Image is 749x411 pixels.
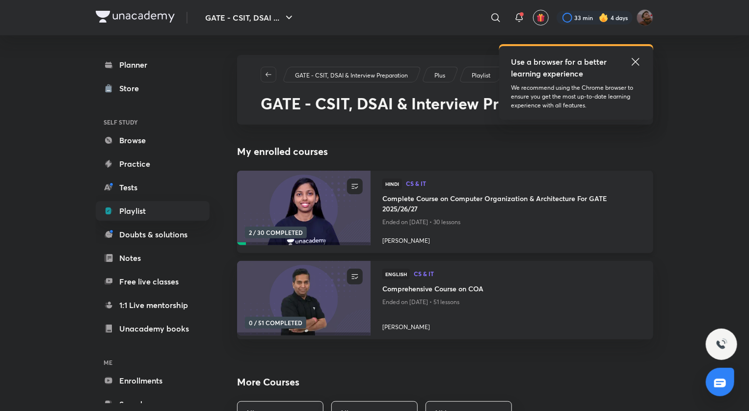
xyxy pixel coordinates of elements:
a: Free live classes [96,272,210,291]
a: Plus [433,71,447,80]
button: avatar [533,10,549,26]
p: Ended on [DATE] • 30 lessons [382,216,642,229]
a: GATE - CSIT, DSAI & Interview Preparation [294,71,410,80]
a: Unacademy books [96,319,210,338]
h2: More Courses [237,375,653,389]
a: 1:1 Live mentorship [96,295,210,315]
img: new-thumbnail [236,170,372,246]
img: streak [599,13,609,23]
a: Store [96,78,210,98]
a: Browse [96,130,210,150]
a: Tests [96,178,210,197]
p: Ended on [DATE] • 51 lessons [382,296,642,308]
a: Notes [96,248,210,268]
a: Doubts & solutions [96,225,210,244]
a: Complete Course on Computer Organization & Architecture For GATE 2025/26/27 [382,193,642,216]
span: 0 / 51 COMPLETED [245,317,306,329]
a: [PERSON_NAME] [382,319,642,332]
img: Suryansh Singh [637,9,653,26]
button: GATE - CSIT, DSAI ... [199,8,301,27]
a: Comprehensive Course on COA [382,283,642,296]
a: new-thumbnail2 / 30 COMPLETED [237,171,371,253]
p: Plus [434,71,445,80]
a: [PERSON_NAME] [382,232,642,245]
img: avatar [536,13,545,22]
h6: SELF STUDY [96,114,210,130]
span: Hindi [382,179,402,189]
img: Company Logo [96,11,175,23]
h6: ME [96,354,210,371]
a: CS & IT [414,271,642,278]
span: CS & IT [414,271,642,277]
p: We recommend using the Chrome browser to ensure you get the most up-to-date learning experience w... [511,83,642,110]
a: Enrollments [96,371,210,390]
img: ttu [716,338,727,350]
img: new-thumbnail [236,260,372,336]
span: GATE - CSIT, DSAI & Interview Preparation COA [261,93,609,114]
a: Practice [96,154,210,174]
div: Store [119,82,145,94]
span: English [382,269,410,280]
p: GATE - CSIT, DSAI & Interview Preparation [295,71,408,80]
a: CS & IT [406,180,642,187]
h5: Use a browser for a better learning experience [511,56,609,79]
a: Playlist [96,201,210,221]
a: Playlist [470,71,492,80]
a: Company Logo [96,11,175,25]
h4: My enrolled courses [237,144,653,159]
a: Planner [96,55,210,75]
span: CS & IT [406,180,642,186]
p: Playlist [472,71,490,80]
a: new-thumbnail0 / 51 COMPLETED [237,261,371,339]
span: 2 / 30 COMPLETED [245,227,307,238]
